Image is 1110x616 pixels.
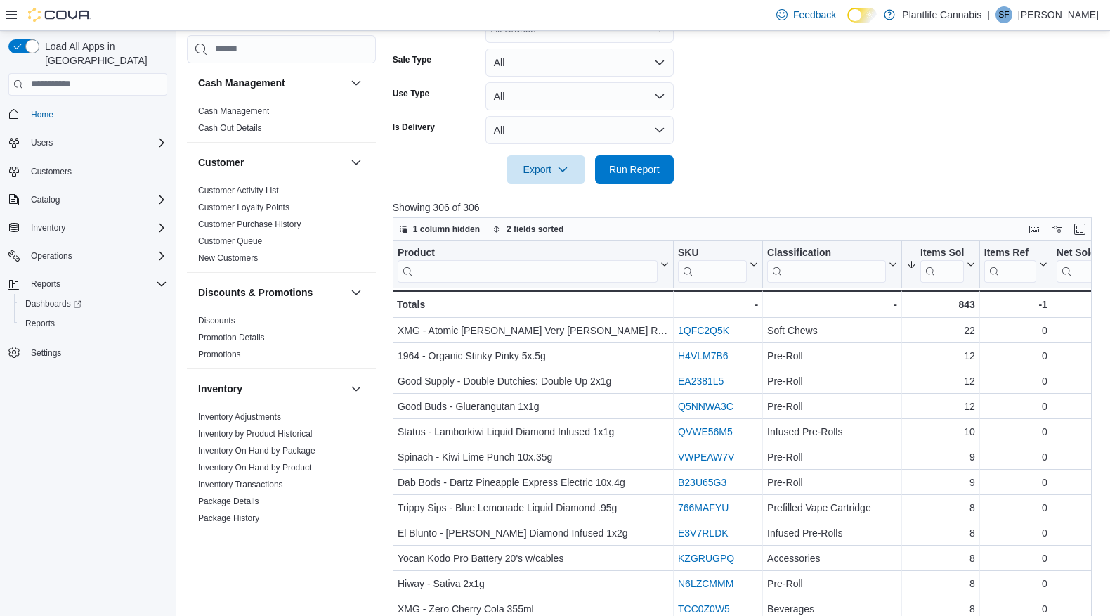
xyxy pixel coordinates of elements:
button: Home [3,104,173,124]
a: VWPEAW7V [678,451,734,463]
span: Users [25,134,167,151]
div: Customer [187,182,376,272]
div: Net Sold [1057,246,1106,259]
div: 0 [984,474,1047,491]
a: Inventory On Hand by Product [198,463,311,473]
div: 0 [984,423,1047,440]
nav: Complex example [8,98,167,399]
button: Settings [3,342,173,362]
span: Reports [25,318,55,329]
a: Customer Queue [198,236,262,246]
div: 843 [906,296,975,313]
a: Cash Out Details [198,123,262,133]
span: Operations [25,248,167,264]
p: Plantlife Cannabis [902,6,981,23]
label: Is Delivery [393,122,435,133]
a: N6LZCMMM [678,578,733,589]
div: Classification [767,246,886,282]
p: [PERSON_NAME] [1018,6,1099,23]
div: Totals [397,296,669,313]
div: - [767,296,897,313]
button: Inventory [25,219,71,236]
button: 1 column hidden [393,221,485,238]
div: -1 [984,296,1047,313]
span: Reports [20,315,167,332]
span: Inventory On Hand by Product [198,462,311,473]
button: Inventory [3,218,173,238]
p: | [987,6,990,23]
a: EA2381L5 [678,376,724,387]
a: Customer Activity List [198,186,279,195]
div: 10 [906,423,975,440]
span: Dashboards [20,295,167,312]
div: 9 [906,474,975,491]
a: Feedback [771,1,842,29]
div: Dab Bods - Dartz Pineapple Express Electric 10x.4g [398,474,669,491]
a: KZGRUGPQ [678,553,734,564]
div: Spinach - Kiwi Lime Punch 10x.35g [398,449,669,466]
a: Home [25,106,59,123]
button: Customer [198,155,345,169]
div: 0 [984,398,1047,415]
div: 1964 - Organic Stinky Pinky 5x.5g [398,347,669,364]
span: Package Details [198,496,259,507]
a: E3V7RLDK [678,527,729,539]
div: 0 [984,550,1047,567]
a: 766MAFYU [678,502,729,513]
div: 22 [906,322,975,339]
div: Good Buds - Gluerangutan 1x1g [398,398,669,415]
button: Cash Management [198,76,345,90]
a: H4VLM7B6 [678,350,729,361]
input: Dark Mode [847,8,877,23]
div: Trippy Sips - Blue Lemonade Liquid Diamond .95g [398,499,669,516]
div: - [678,296,758,313]
div: Prefilled Vape Cartridge [767,499,897,516]
a: Promotion Details [198,333,265,342]
button: Classification [767,246,897,282]
div: Classification [767,246,886,259]
div: Sean Fisher [995,6,1012,23]
span: Feedback [793,8,836,22]
div: Accessories [767,550,897,567]
div: Pre-Roll [767,449,897,466]
a: Inventory by Product Historical [198,429,313,439]
button: Items Sold [906,246,975,282]
span: Customer Activity List [198,185,279,196]
div: 8 [906,525,975,541]
a: Inventory On Hand by Package [198,446,315,456]
span: SF [998,6,1009,23]
div: XMG - Atomic [PERSON_NAME] Very [PERSON_NAME] Rocket 1pc [398,322,669,339]
button: Catalog [25,191,65,208]
div: Good Supply - Double Dutchies: Double Up 2x1g [398,373,669,390]
a: Package History [198,513,259,523]
a: Settings [25,345,67,361]
button: All [485,116,674,144]
span: Inventory [25,219,167,236]
span: Package History [198,513,259,524]
div: Items Sold [920,246,964,259]
button: Run Report [595,155,674,184]
div: El Blunto - [PERSON_NAME] Diamond Infused 1x2g [398,525,669,541]
button: Product [398,246,669,282]
a: Promotions [198,349,241,359]
span: Reports [31,278,60,290]
span: Reports [25,276,167,293]
span: Operations [31,250,72,262]
div: Inventory [187,409,376,600]
h3: Discounts & Promotions [198,285,313,300]
span: Customer Purchase History [198,219,301,230]
span: Home [31,109,53,120]
div: Infused Pre-Rolls [767,423,897,440]
span: Catalog [25,191,167,208]
span: 2 fields sorted [507,224,563,235]
button: Catalog [3,190,173,210]
div: Pre-Roll [767,575,897,592]
label: Sale Type [393,54,431,65]
div: 8 [906,575,975,592]
button: Operations [3,246,173,266]
a: QVWE56M5 [678,426,733,437]
label: Use Type [393,88,429,99]
div: Product [398,246,658,259]
span: Dark Mode [847,23,848,23]
div: Product [398,246,658,282]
